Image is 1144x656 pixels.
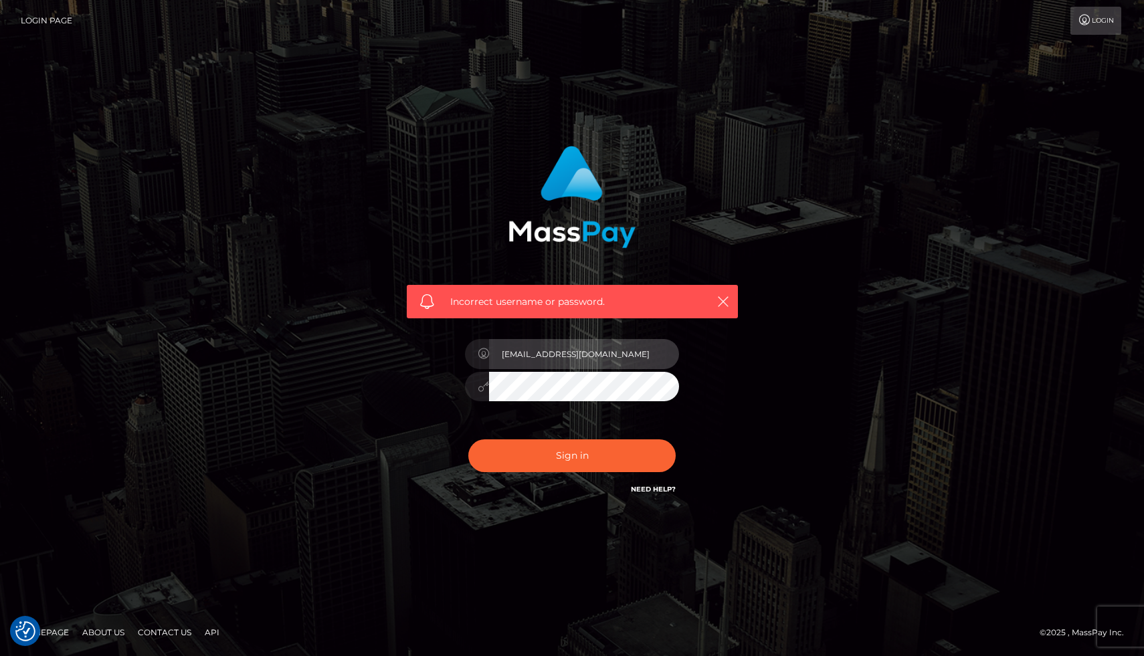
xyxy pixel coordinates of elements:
span: Incorrect username or password. [450,295,694,309]
a: About Us [77,622,130,643]
img: Revisit consent button [15,621,35,641]
a: Login [1070,7,1121,35]
a: Contact Us [132,622,197,643]
div: © 2025 , MassPay Inc. [1040,625,1134,640]
a: API [199,622,225,643]
a: Need Help? [631,485,676,494]
button: Consent Preferences [15,621,35,641]
input: Username... [489,339,679,369]
a: Login Page [21,7,72,35]
a: Homepage [15,622,74,643]
img: MassPay Login [508,146,636,248]
button: Sign in [468,439,676,472]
